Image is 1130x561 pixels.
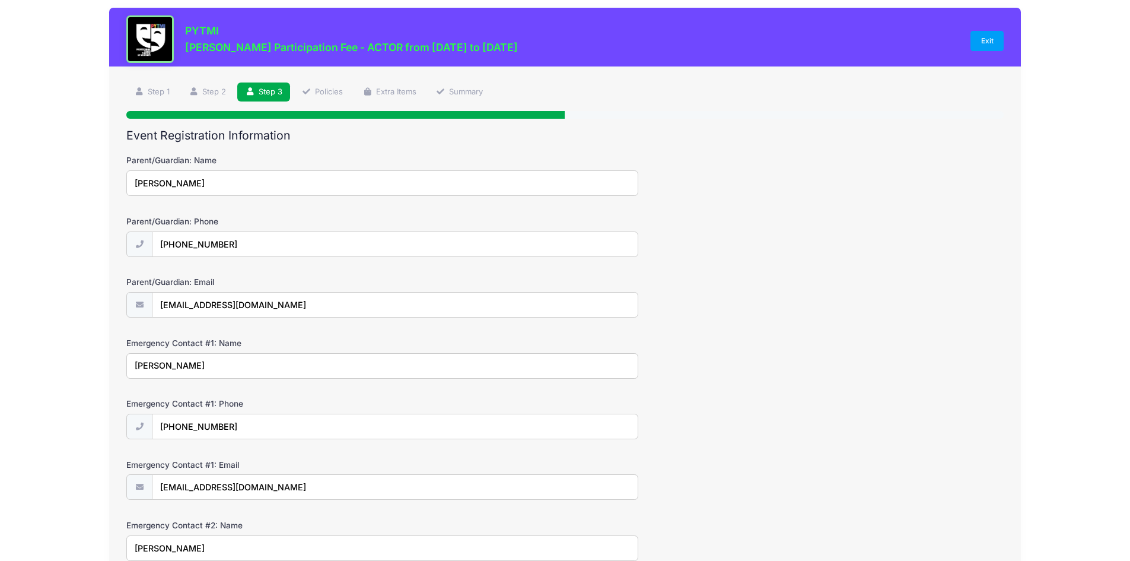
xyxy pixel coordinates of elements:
label: Emergency Contact #1: Name [126,337,419,349]
h2: Event Registration Information [126,129,1004,142]
label: Parent/Guardian: Name [126,154,419,166]
a: Exit [970,31,1004,51]
label: Emergency Contact #1: Email [126,459,419,471]
input: (xxx) xxx-xxxx [152,232,638,257]
a: Step 1 [126,83,177,102]
label: Emergency Contact #2: Name [126,519,419,531]
h3: [PERSON_NAME] Participation Fee - ACTOR from [DATE] to [DATE] [185,41,518,53]
label: Parent/Guardian: Phone [126,215,419,227]
label: Parent/Guardian: Email [126,276,419,288]
input: email@email.com [152,292,638,318]
a: Summary [428,83,491,102]
a: Step 3 [237,83,290,102]
label: Emergency Contact #1: Phone [126,398,419,410]
input: (xxx) xxx-xxxx [152,414,638,439]
input: email@email.com [152,474,638,500]
a: Extra Items [355,83,424,102]
a: Step 2 [181,83,234,102]
a: Policies [294,83,351,102]
h3: PYTMI [185,24,518,37]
